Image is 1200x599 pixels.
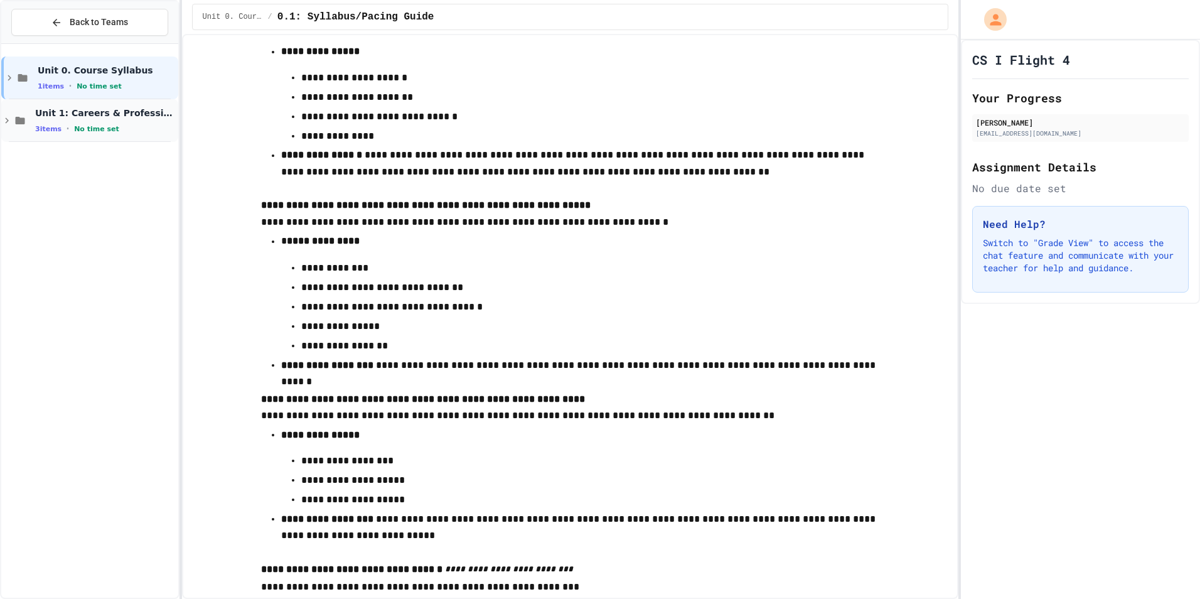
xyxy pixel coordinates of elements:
[972,181,1189,196] div: No due date set
[70,16,128,29] span: Back to Teams
[976,129,1185,138] div: [EMAIL_ADDRESS][DOMAIN_NAME]
[69,81,72,91] span: •
[11,9,168,36] button: Back to Teams
[976,117,1185,128] div: [PERSON_NAME]
[268,12,272,22] span: /
[983,217,1178,232] h3: Need Help?
[74,125,119,133] span: No time set
[972,51,1070,68] h1: CS I Flight 4
[67,124,69,134] span: •
[971,5,1010,34] div: My Account
[983,237,1178,274] p: Switch to "Grade View" to access the chat feature and communicate with your teacher for help and ...
[203,12,263,22] span: Unit 0. Course Syllabus
[972,89,1189,107] h2: Your Progress
[277,9,434,24] span: 0.1: Syllabus/Pacing Guide
[972,158,1189,176] h2: Assignment Details
[35,107,176,119] span: Unit 1: Careers & Professionalism
[35,125,62,133] span: 3 items
[38,65,176,76] span: Unit 0. Course Syllabus
[77,82,122,90] span: No time set
[38,82,64,90] span: 1 items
